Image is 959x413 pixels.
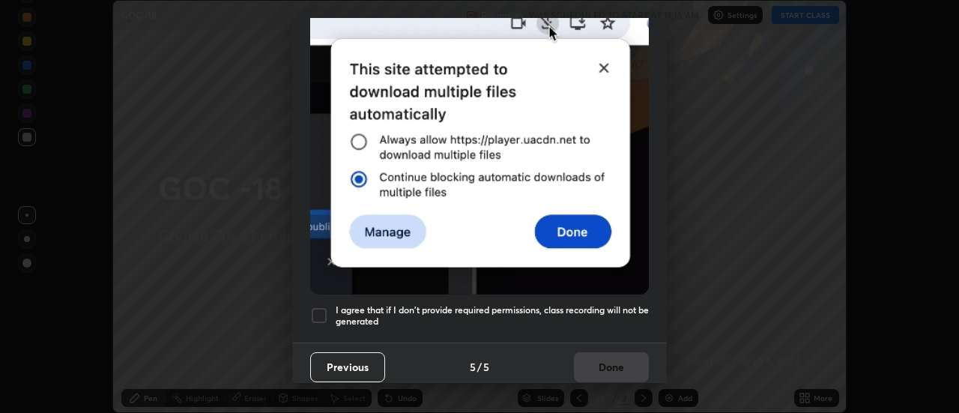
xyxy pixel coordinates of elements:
[483,359,489,375] h4: 5
[470,359,476,375] h4: 5
[310,352,385,382] button: Previous
[336,304,649,328] h5: I agree that if I don't provide required permissions, class recording will not be generated
[477,359,482,375] h4: /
